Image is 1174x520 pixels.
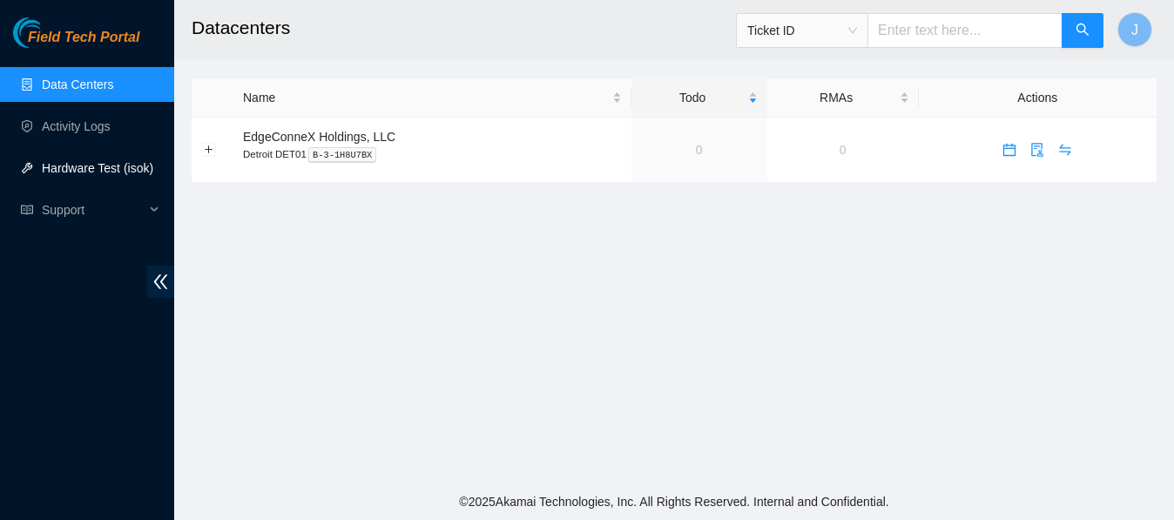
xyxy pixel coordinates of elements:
[174,483,1174,520] footer: © 2025 Akamai Technologies, Inc. All Rights Reserved. Internal and Confidential.
[243,146,622,162] p: Detroit DET01
[147,266,174,298] span: double-left
[13,17,88,48] img: Akamai Technologies
[1062,13,1103,48] button: search
[1117,12,1152,47] button: J
[42,161,153,175] a: Hardware Test (isok)
[1023,143,1051,157] a: audit
[42,192,145,227] span: Support
[308,147,377,163] kbd: B-3-1H8U7BX
[21,204,33,216] span: read
[919,78,1157,118] th: Actions
[867,13,1063,48] input: Enter text here...
[28,30,139,46] span: Field Tech Portal
[42,78,113,91] a: Data Centers
[42,119,111,133] a: Activity Logs
[1051,143,1079,157] a: swap
[995,143,1023,157] a: calendar
[243,130,395,144] span: EdgeConneX Holdings, LLC
[995,136,1023,164] button: calendar
[747,17,857,44] span: Ticket ID
[13,31,139,54] a: Akamai TechnologiesField Tech Portal
[1076,23,1090,39] span: search
[996,143,1022,157] span: calendar
[1131,19,1138,41] span: J
[696,143,703,157] a: 0
[202,143,216,157] button: Expand row
[1023,136,1051,164] button: audit
[1051,136,1079,164] button: swap
[840,143,847,157] a: 0
[1052,143,1078,157] span: swap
